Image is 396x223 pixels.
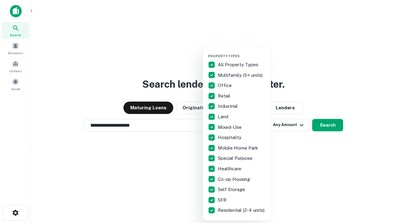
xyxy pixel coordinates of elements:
p: Retail [218,92,231,100]
p: All Property Types [218,61,260,68]
p: Self Storage [218,186,246,193]
p: Hospitality [218,134,243,141]
p: Mixed-Use [218,124,243,131]
iframe: Chat Widget [365,173,396,203]
p: SFR [218,196,228,204]
span: Property Types [208,54,240,58]
p: Co-op Housing [218,176,251,183]
p: Healthcare [218,165,243,173]
p: Special Purpose [218,155,254,162]
p: Office [218,82,233,89]
p: Industrial [218,103,239,110]
p: Mobile Home Park [218,144,259,152]
p: Multifamily (5+ units) [218,72,264,79]
p: Land [218,113,230,120]
p: Residential (2-4 units) [218,207,266,214]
